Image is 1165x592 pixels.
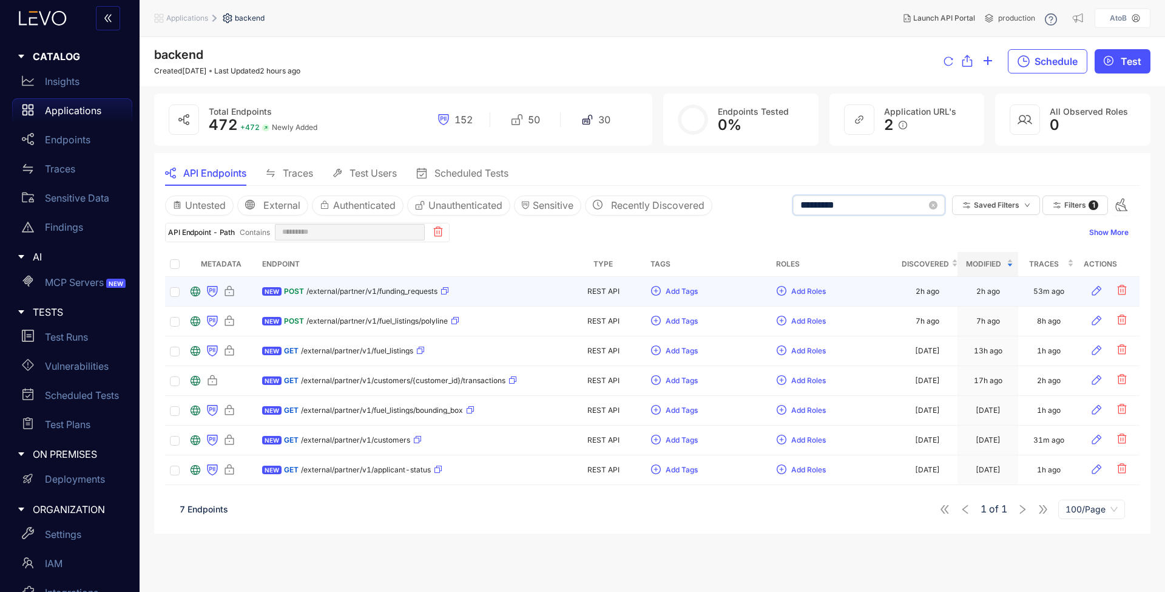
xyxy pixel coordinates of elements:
[262,287,282,296] span: NEW
[776,341,826,361] button: plus-circleAdd Roles
[12,128,132,157] a: Endpoints
[1033,287,1064,296] div: 53m ago
[45,277,128,288] p: MCP Servers
[651,375,661,386] span: plus-circle
[1024,202,1030,209] span: down
[916,287,939,296] div: 2h ago
[666,317,698,325] span: Add Tags
[184,252,257,277] th: Metadata
[650,311,698,331] button: plus-circleAdd Tags
[45,558,62,569] p: IAM
[17,505,25,514] span: caret-right
[982,49,993,73] button: plus
[651,316,661,327] span: plus-circle
[45,76,79,87] p: Insights
[566,406,641,415] div: REST API
[1018,252,1079,277] th: Traces
[407,196,510,215] button: Unauthenticated
[262,347,282,355] span: NEW
[262,406,282,415] span: NEW
[981,503,1007,514] span: of
[1064,201,1086,209] span: Filters
[791,287,826,296] span: Add Roles
[791,466,826,474] span: Add Roles
[272,123,317,132] span: Newly Added
[776,282,826,301] button: plus-circleAdd Roles
[284,436,299,444] span: GET
[301,466,431,474] span: /external/partner/v1/applicant-status
[651,435,661,446] span: plus-circle
[7,497,132,522] div: ORGANIZATION
[284,376,299,385] span: GET
[585,196,712,215] button: clock-circleRecently Discovered
[666,466,698,474] span: Add Tags
[33,504,123,515] span: ORGANIZATION
[262,376,282,385] span: NEW
[902,257,949,271] span: Discovered
[45,390,119,401] p: Scheduled Tests
[301,347,413,355] span: /external/partner/v1/fuel_listings
[240,223,270,242] span: Contains
[22,557,34,569] span: team
[17,308,25,316] span: caret-right
[666,436,698,444] span: Add Tags
[666,347,698,355] span: Add Tags
[929,201,937,209] span: close-circle
[1033,436,1064,444] div: 31m ago
[7,44,132,69] div: CATALOG
[168,227,235,238] p: API Endpoint - Path
[284,406,299,415] span: GET
[981,503,987,514] span: 1
[791,317,826,325] span: Add Roles
[776,460,826,480] button: plus-circleAdd Roles
[33,307,123,318] span: TESTS
[915,436,940,444] div: [DATE]
[776,311,826,331] button: plus-circleAdd Roles
[45,163,75,174] p: Traces
[12,412,132,441] a: Test Plans
[771,252,897,277] th: Roles
[12,325,132,354] a: Test Runs
[154,47,203,62] span: backend
[240,123,260,132] span: + 472
[257,252,561,277] th: Endpoint
[976,287,1000,296] div: 2h ago
[915,406,940,415] div: [DATE]
[651,405,661,416] span: plus-circle
[106,279,126,288] span: NEW
[301,406,463,415] span: /external/partner/v1/fuel_listings/bounding_box
[915,466,940,474] div: [DATE]
[651,286,661,297] span: plus-circle
[154,67,300,75] div: Created [DATE] Last Updated 2 hours ago
[976,436,1001,444] div: [DATE]
[45,419,90,430] p: Test Plans
[897,252,957,277] th: Discovered
[611,200,704,211] span: Recently Discovered
[1008,49,1087,73] button: Schedule
[45,361,109,372] p: Vulnerabilities
[1088,223,1130,242] button: Show More
[1089,200,1098,210] span: 1
[263,200,300,211] span: External
[22,163,34,175] span: swap
[791,376,826,385] span: Add Roles
[1042,196,1108,215] button: Filters 1
[894,9,985,28] button: Launch API Portal
[561,252,646,277] th: Type
[283,168,313,179] span: Traces
[976,466,1001,474] div: [DATE]
[245,200,255,211] span: global
[7,441,132,467] div: ON PREMISES
[974,347,1002,355] div: 13h ago
[929,200,937,210] span: close-circle
[915,347,940,355] div: [DATE]
[593,200,603,211] span: clock-circle
[1065,500,1118,519] span: 100/Page
[301,376,505,385] span: /external/partner/v1/customers/{customer_id}/transactions
[1037,317,1061,325] div: 8h ago
[777,435,786,446] span: plus-circle
[180,504,228,514] span: 7 Endpoints
[7,244,132,270] div: AI
[17,253,25,261] span: caret-right
[982,55,993,68] span: plus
